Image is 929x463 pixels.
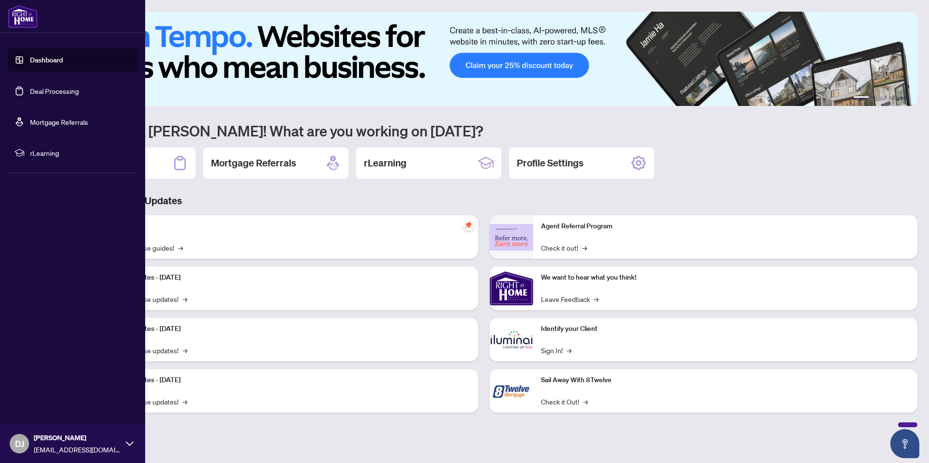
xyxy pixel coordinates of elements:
[541,272,910,283] p: We want to hear what you think!
[50,194,917,208] h3: Brokerage & Industry Updates
[490,267,533,310] img: We want to hear what you think!
[567,345,571,356] span: →
[50,12,917,106] img: Slide 0
[15,437,24,450] span: DJ
[30,56,63,64] a: Dashboard
[182,294,187,304] span: →
[34,444,121,455] span: [EMAIL_ADDRESS][DOMAIN_NAME]
[541,396,588,407] a: Check it Out!→
[541,221,910,232] p: Agent Referral Program
[854,96,869,100] button: 1
[182,345,187,356] span: →
[490,369,533,413] img: Sail Away With 8Twelve
[541,294,599,304] a: Leave Feedback→
[50,121,917,140] h1: Welcome back [PERSON_NAME]! What are you working on [DATE]?
[583,396,588,407] span: →
[102,221,470,232] p: Self-Help
[182,396,187,407] span: →
[178,242,183,253] span: →
[890,429,919,458] button: Open asap
[881,96,884,100] button: 3
[30,148,131,158] span: rLearning
[594,294,599,304] span: →
[102,272,470,283] p: Platform Updates - [DATE]
[30,87,79,95] a: Deal Processing
[541,324,910,334] p: Identify your Client
[888,96,892,100] button: 4
[102,324,470,334] p: Platform Updates - [DATE]
[517,156,584,170] h2: Profile Settings
[8,5,38,28] img: logo
[541,242,587,253] a: Check it out!→
[541,345,571,356] a: Sign In!→
[904,96,908,100] button: 6
[364,156,406,170] h2: rLearning
[102,375,470,386] p: Platform Updates - [DATE]
[896,96,900,100] button: 5
[30,118,88,126] a: Mortgage Referrals
[490,318,533,361] img: Identify your Client
[490,224,533,251] img: Agent Referral Program
[463,219,474,231] span: pushpin
[582,242,587,253] span: →
[541,375,910,386] p: Sail Away With 8Twelve
[34,433,121,443] span: [PERSON_NAME]
[211,156,296,170] h2: Mortgage Referrals
[873,96,877,100] button: 2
